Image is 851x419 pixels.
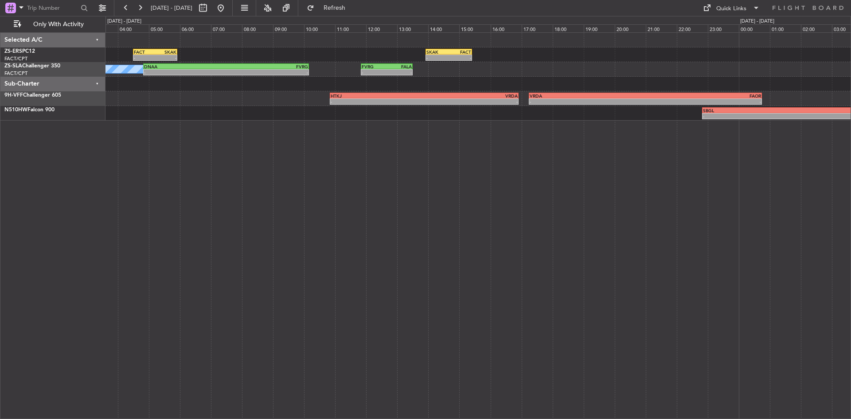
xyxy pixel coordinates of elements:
[226,70,308,75] div: -
[303,1,356,15] button: Refresh
[362,70,387,75] div: -
[4,63,22,69] span: ZS-SLA
[4,63,60,69] a: ZS-SLAChallenger 350
[134,49,155,55] div: FACT
[740,18,774,25] div: [DATE] - [DATE]
[107,18,141,25] div: [DATE] - [DATE]
[118,24,149,32] div: 04:00
[144,64,226,69] div: DNAA
[530,99,645,104] div: -
[316,5,353,11] span: Refresh
[273,24,304,32] div: 09:00
[522,24,553,32] div: 17:00
[10,17,96,31] button: Only With Activity
[646,24,677,32] div: 21:00
[226,64,308,69] div: FVRG
[424,99,518,104] div: -
[449,49,471,55] div: FACT
[331,99,424,104] div: -
[645,99,761,104] div: -
[739,24,770,32] div: 00:00
[4,49,22,54] span: ZS-ERS
[366,24,397,32] div: 12:00
[4,107,27,113] span: N510HW
[459,24,490,32] div: 15:00
[27,1,78,15] input: Trip Number
[530,93,645,98] div: VRDA
[449,55,471,60] div: -
[801,24,832,32] div: 02:00
[424,93,518,98] div: VRDA
[699,1,764,15] button: Quick Links
[331,93,424,98] div: HTKJ
[180,24,211,32] div: 06:00
[149,24,180,32] div: 05:00
[4,93,23,98] span: 9H-VFF
[615,24,646,32] div: 20:00
[584,24,615,32] div: 19:00
[708,24,739,32] div: 23:00
[304,24,335,32] div: 10:00
[4,93,61,98] a: 9H-VFFChallenger 605
[155,49,176,55] div: SKAK
[362,64,387,69] div: FVRG
[151,4,192,12] span: [DATE] - [DATE]
[4,107,55,113] a: N510HWFalcon 900
[677,24,708,32] div: 22:00
[386,64,412,69] div: FALA
[426,55,449,60] div: -
[553,24,584,32] div: 18:00
[242,24,273,32] div: 08:00
[491,24,522,32] div: 16:00
[645,93,761,98] div: FAOR
[211,24,242,32] div: 07:00
[23,21,94,27] span: Only With Activity
[770,24,801,32] div: 01:00
[4,49,35,54] a: ZS-ERSPC12
[386,70,412,75] div: -
[134,55,155,60] div: -
[155,55,176,60] div: -
[4,55,27,62] a: FACT/CPT
[4,70,27,77] a: FACT/CPT
[428,24,459,32] div: 14:00
[144,70,226,75] div: -
[335,24,366,32] div: 11:00
[426,49,449,55] div: SKAK
[716,4,746,13] div: Quick Links
[397,24,428,32] div: 13:00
